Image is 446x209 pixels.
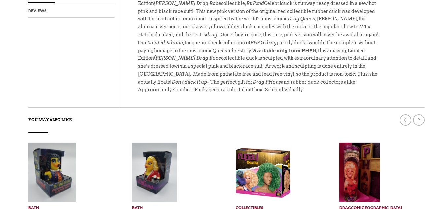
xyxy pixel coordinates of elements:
[250,40,277,45] em: PHAG drag
[154,1,221,6] em: [PERSON_NAME] Drag Race
[253,79,281,85] em: Drag PHans
[288,16,315,21] em: Drag Queen
[174,63,182,69] em: win
[253,48,316,53] strong: Available only from PHAG
[28,3,47,18] a: Reviews
[213,48,227,53] em: Queen
[28,117,74,122] strong: You may also like…
[147,40,183,45] em: Limited Edition
[232,48,240,53] em: her
[246,1,264,6] em: RuPond
[154,55,221,61] em: [PERSON_NAME] Drag Race
[172,79,207,85] em: Don’t duck it up
[206,32,217,37] em: drag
